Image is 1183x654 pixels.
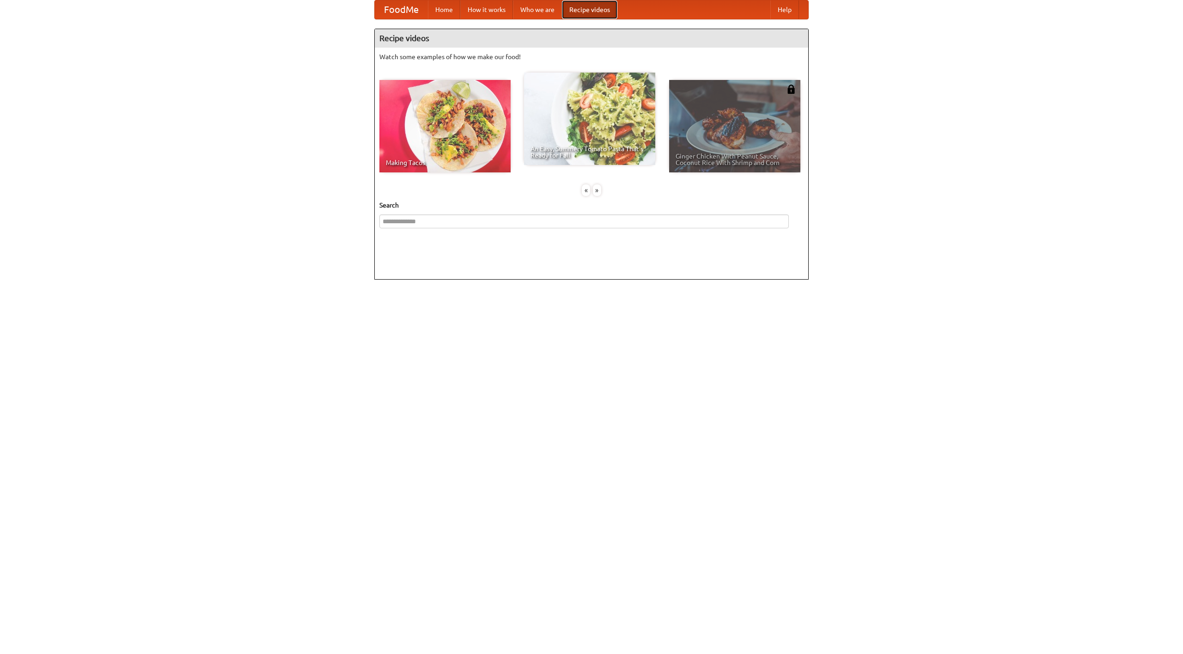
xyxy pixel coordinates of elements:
a: Help [770,0,799,19]
div: « [582,184,590,196]
a: Who we are [513,0,562,19]
p: Watch some examples of how we make our food! [379,52,804,61]
h5: Search [379,201,804,210]
a: Making Tacos [379,80,511,172]
a: How it works [460,0,513,19]
div: » [593,184,601,196]
span: An Easy, Summery Tomato Pasta That's Ready for Fall [531,146,649,159]
span: Making Tacos [386,159,504,166]
a: Recipe videos [562,0,617,19]
a: An Easy, Summery Tomato Pasta That's Ready for Fall [524,73,655,165]
img: 483408.png [787,85,796,94]
h4: Recipe videos [375,29,808,48]
a: FoodMe [375,0,428,19]
a: Home [428,0,460,19]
